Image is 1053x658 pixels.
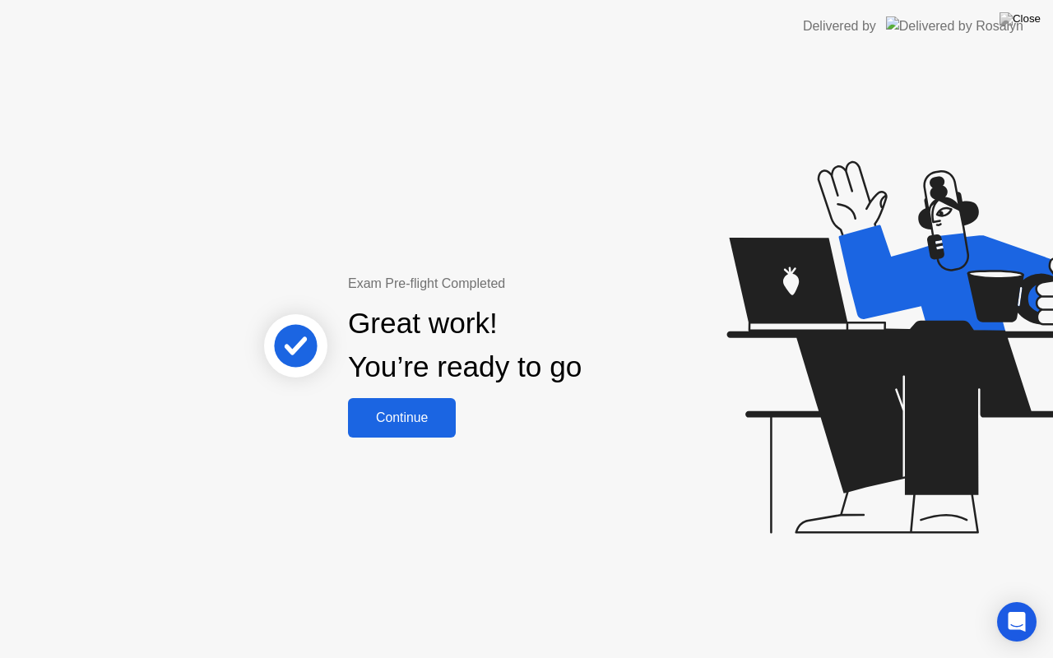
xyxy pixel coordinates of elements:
div: Delivered by [803,16,876,36]
button: Continue [348,398,456,438]
div: Open Intercom Messenger [997,602,1037,642]
img: Close [1000,12,1041,25]
div: Great work! You’re ready to go [348,302,582,389]
img: Delivered by Rosalyn [886,16,1023,35]
div: Exam Pre-flight Completed [348,274,688,294]
div: Continue [353,410,451,425]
